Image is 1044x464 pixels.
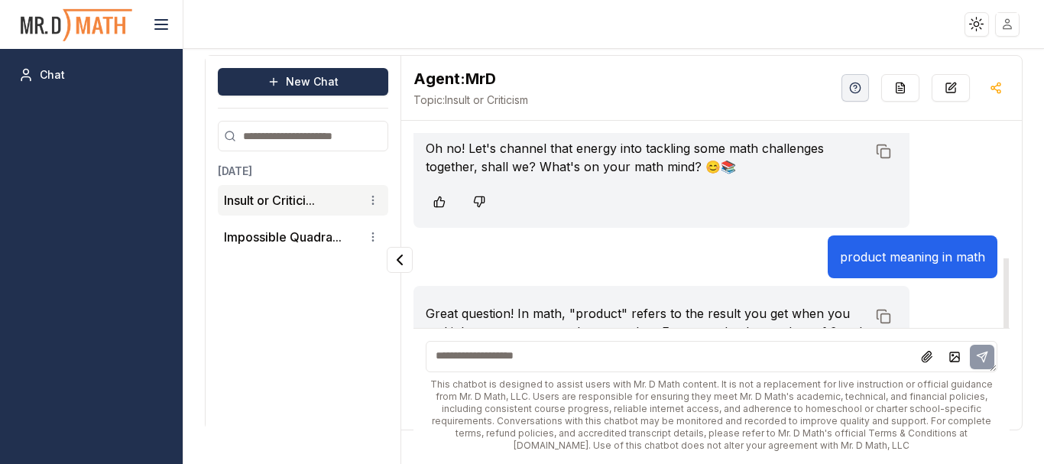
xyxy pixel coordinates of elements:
a: Chat [12,61,170,89]
h3: [DATE] [218,164,388,179]
div: This chatbot is designed to assist users with Mr. D Math content. It is not a replacement for liv... [426,378,997,452]
img: PromptOwl [19,5,134,45]
p: product meaning in math [840,248,985,266]
img: placeholder-user.jpg [997,13,1019,35]
p: Oh no! Let's channel that energy into tackling some math challenges together, shall we? What's on... [426,139,867,176]
button: Insult or Critici... [224,191,315,209]
span: Chat [40,67,65,83]
h2: MrD [413,68,528,89]
button: New Chat [218,68,388,96]
button: Collapse panel [387,247,413,273]
p: Great question! In math, "product" refers to the result you get when you multiply two or more num... [426,304,867,359]
span: Insult or Criticism [413,92,528,108]
button: Conversation options [364,191,382,209]
button: Re-Fill Questions [881,74,919,102]
button: Help Videos [841,74,869,102]
button: Conversation options [364,228,382,246]
button: Impossible Quadra... [224,228,342,246]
